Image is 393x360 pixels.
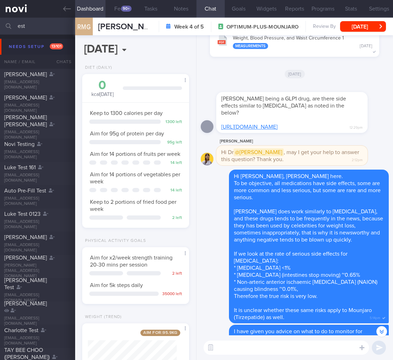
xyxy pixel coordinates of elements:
[4,188,46,194] span: Auto Pre-Fill Test
[89,79,116,92] div: 0
[82,65,112,71] div: Diet (Daily)
[121,6,132,12] div: 90+
[234,265,291,271] span: * [MEDICAL_DATA] <1%
[90,131,164,136] span: Aim for 95g of protein per day
[234,329,380,348] span: I have given you advice on what to do to monitor for [MEDICAL_DATA] symptoms (severe upper abdomi...
[360,44,372,49] div: [DATE]
[221,124,278,130] a: [URL][DOMAIN_NAME]
[234,148,284,156] span: @[PERSON_NAME]
[174,23,204,30] strong: Week 4 of 5
[234,293,318,299] span: Therefore the true risk is very low.
[370,314,380,321] span: 5:14pm
[226,24,298,31] span: OPTIMUM-PLUS-MOUNJARO
[90,172,180,184] span: Aim for 14 portions of vegetables per week
[4,219,71,230] div: [EMAIL_ADDRESS][DOMAIN_NAME]
[4,234,47,240] span: [PERSON_NAME]
[162,292,182,297] div: 35000 left
[82,238,146,244] div: Physical Activity Goals
[4,165,36,170] span: Luke Test 161
[164,160,182,166] div: 14 left
[234,251,347,264] span: If we look at the rate of serious side effects for [MEDICAL_DATA]:
[4,243,71,253] div: [EMAIL_ADDRESS][DOMAIN_NAME]
[233,35,372,49] div: Weight, Blood Pressure, and Waist Circumference 1
[4,196,71,207] div: [EMAIL_ADDRESS][DOMAIN_NAME]
[164,188,182,193] div: 14 left
[4,115,47,127] span: [PERSON_NAME] [PERSON_NAME]
[340,21,386,32] button: [DATE]
[234,272,360,278] span: * [MEDICAL_DATA] (intestines stop moving) ~0.65%
[164,120,182,125] div: 1300 left
[90,151,180,157] span: Aim for 14 portions of fruits per week
[4,293,71,303] div: [EMAIL_ADDRESS][DOMAIN_NAME]
[47,55,75,69] div: Chats
[4,328,38,333] span: Charlotte Test
[7,42,65,51] div: Needs setup
[73,13,95,41] div: RMG
[350,123,363,130] span: 12:29pm
[164,271,182,276] div: 2 left
[4,95,47,100] span: [PERSON_NAME]
[4,211,41,217] span: Luke Test 0123
[98,23,258,31] span: [PERSON_NAME] [PERSON_NAME] SALES
[233,43,268,49] div: Measurements
[234,173,343,179] span: Hi [PERSON_NAME], [PERSON_NAME] here.
[4,141,35,147] span: Novi Testing
[4,277,47,290] span: [PERSON_NAME] Test
[90,199,176,212] span: Keep to 2 portions of fried food per week
[4,316,71,327] div: [EMAIL_ADDRESS][DOMAIN_NAME]
[4,173,71,183] div: [EMAIL_ADDRESS][DOMAIN_NAME]
[234,307,372,320] span: It is unclear whether these same risks apply to Mounjaro (Tirzepatide) as well.
[90,282,143,288] span: Aim for 5k steps daily
[4,263,71,279] div: [PERSON_NAME][EMAIL_ADDRESS][DOMAIN_NAME]
[313,24,336,30] span: Review By
[4,301,47,306] span: [PERSON_NAME]
[4,336,71,346] div: [EMAIL_ADDRESS][DOMAIN_NAME]
[164,215,182,221] div: 2 left
[221,96,346,116] span: [PERSON_NAME] being a GLP1 drug, are there side effects similar to [MEDICAL_DATA] as noted in the...
[164,140,182,145] div: 95 g left
[352,156,363,163] span: 2:12pm
[4,150,71,160] div: [EMAIL_ADDRESS][DOMAIN_NAME]
[82,315,122,320] div: Weight (Trend)
[90,110,163,116] span: Keep to 1300 calories per day
[216,137,389,146] div: [PERSON_NAME]
[4,130,71,140] div: [EMAIL_ADDRESS][DOMAIN_NAME]
[89,79,116,98] div: kcal [DATE]
[4,80,71,90] div: [EMAIL_ADDRESS][DOMAIN_NAME]
[234,209,383,243] span: [PERSON_NAME] does work similarly to [MEDICAL_DATA], and these drugs tends to be frequently in th...
[4,72,47,77] span: [PERSON_NAME]
[213,31,376,53] button: Weight, Blood Pressure, and Waist Circumference 1 Measurements [DATE]
[140,330,180,336] span: Aim for: 95.9 kg
[90,255,173,268] span: Aim for x2/week strength training 20-30 mins per session
[4,103,71,114] div: [EMAIL_ADDRESS][DOMAIN_NAME]
[4,347,50,360] span: TAY BEE CHOO ([PERSON_NAME])
[234,181,381,200] span: To be objective, all medications have side effects, some are more common and less serious, but so...
[234,279,377,292] span: * Non-arteric anterior ischaemic [MEDICAL_DATA] (NAION) causing blindness ~0.01%,
[4,255,47,261] span: [PERSON_NAME]
[50,43,63,49] span: 13 / 101
[285,70,305,78] span: [DATE]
